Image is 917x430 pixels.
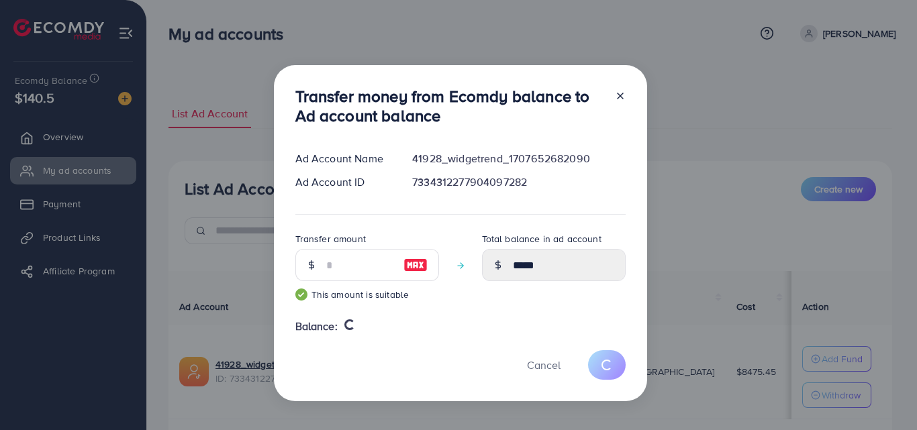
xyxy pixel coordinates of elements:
div: 41928_widgetrend_1707652682090 [401,151,636,166]
span: Cancel [527,358,561,372]
iframe: Chat [860,370,907,420]
h3: Transfer money from Ecomdy balance to Ad account balance [295,87,604,125]
button: Cancel [510,350,577,379]
span: Balance: [295,319,338,334]
label: Total balance in ad account [482,232,601,246]
small: This amount is suitable [295,288,439,301]
img: image [403,257,428,273]
div: Ad Account ID [285,174,402,190]
img: guide [295,288,307,301]
div: 7334312277904097282 [401,174,636,190]
div: Ad Account Name [285,151,402,166]
label: Transfer amount [295,232,366,246]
